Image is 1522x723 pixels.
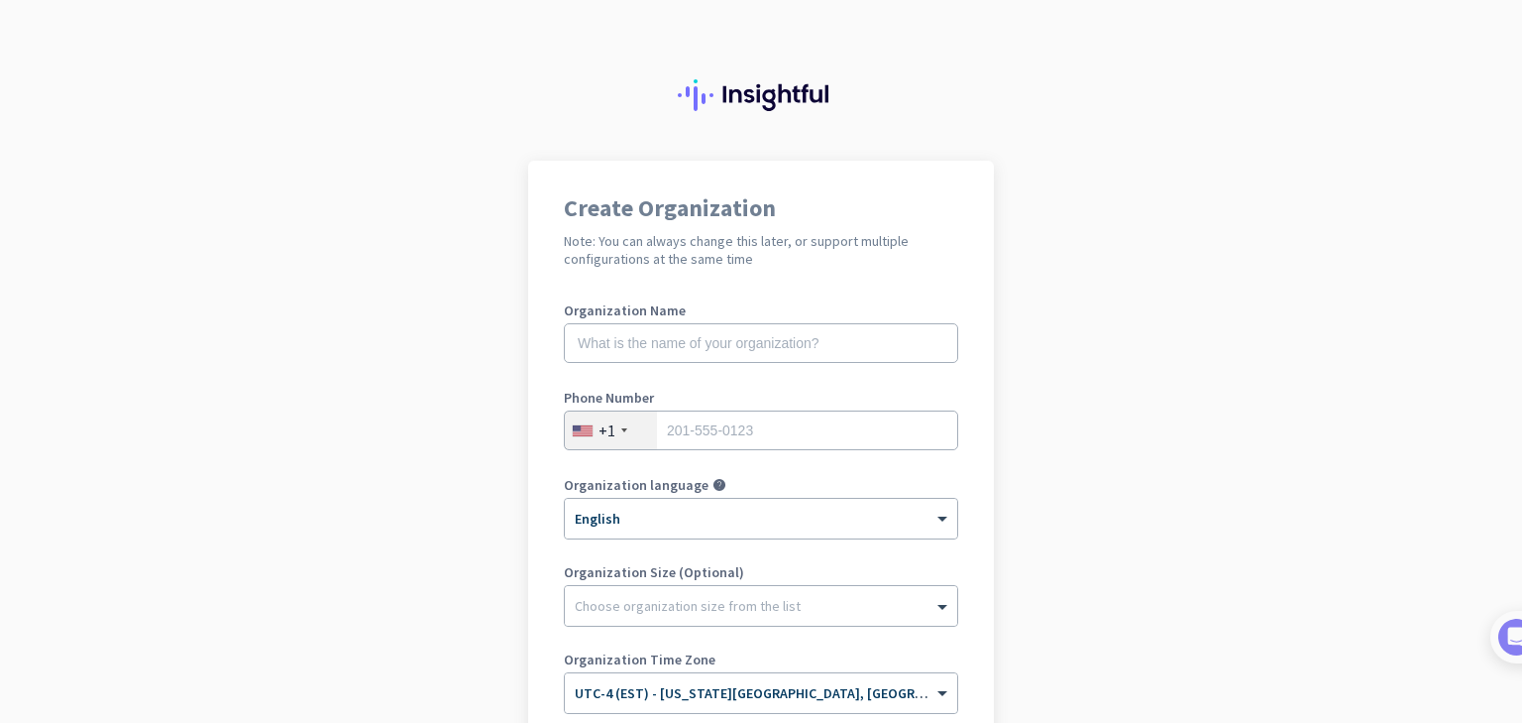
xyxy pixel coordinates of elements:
label: Organization language [564,478,708,492]
label: Phone Number [564,391,958,405]
h1: Create Organization [564,196,958,220]
i: help [712,478,726,492]
label: Organization Name [564,303,958,317]
img: Insightful [678,79,844,111]
input: 201-555-0123 [564,411,958,450]
h2: Note: You can always change this later, or support multiple configurations at the same time [564,232,958,268]
input: What is the name of your organization? [564,323,958,363]
label: Organization Size (Optional) [564,565,958,579]
label: Organization Time Zone [564,653,958,666]
div: +1 [598,421,615,440]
